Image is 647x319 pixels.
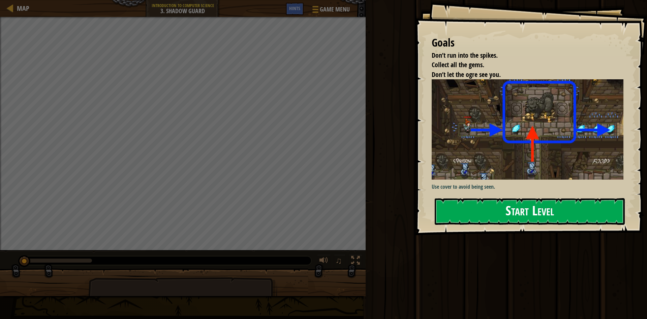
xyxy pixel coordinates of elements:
button: Start Level [435,198,625,225]
span: Hints [289,5,300,11]
button: Adjust volume [317,255,331,268]
p: Use cover to avoid being seen. [432,183,628,191]
button: Game Menu [307,3,354,19]
img: Shadow guard [432,79,628,180]
button: Toggle fullscreen [349,255,362,268]
li: Don’t run into the spikes. [423,51,622,60]
span: ♫ [335,256,342,266]
div: Goals [432,35,623,51]
li: Don’t let the ogre see you. [423,70,622,80]
span: Don’t let the ogre see you. [432,70,501,79]
button: ♫ [334,255,345,268]
span: Collect all the gems. [432,60,484,69]
span: Game Menu [320,5,350,14]
span: Don’t run into the spikes. [432,51,498,60]
span: Map [17,4,29,13]
a: Map [13,4,29,13]
li: Collect all the gems. [423,60,622,70]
